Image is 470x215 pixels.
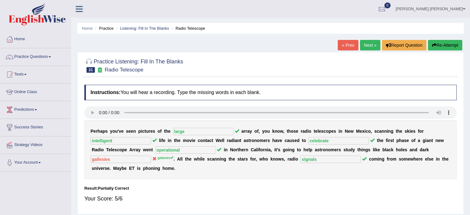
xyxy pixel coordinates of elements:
[225,147,228,152] b: n
[257,147,259,152] b: i
[145,129,146,134] b: t
[308,137,369,144] input: blank
[325,147,328,152] b: n
[303,138,306,143] b: o
[399,147,401,152] b: o
[94,25,113,31] li: Practice
[397,129,400,134] b: h
[149,129,150,134] b: r
[382,129,384,134] b: n
[343,147,346,152] b: s
[254,147,256,152] b: a
[362,147,363,152] b: i
[151,147,153,152] b: t
[381,138,383,143] b: e
[241,129,244,134] b: a
[161,138,163,143] b: f
[0,48,71,64] a: Practice Questions
[358,147,359,152] b: t
[141,129,142,134] b: i
[440,138,444,143] b: w
[125,147,127,152] b: e
[314,129,315,134] b: t
[334,129,336,134] b: s
[231,138,234,143] b: d
[160,138,162,143] b: i
[209,138,212,143] b: c
[159,138,160,143] b: l
[319,129,321,134] b: e
[119,147,122,152] b: o
[384,2,391,8] span: 0
[103,129,105,134] b: p
[244,147,246,152] b: r
[259,129,260,134] b: ,
[96,129,97,134] b: r
[263,138,266,143] b: e
[435,138,438,143] b: n
[392,138,394,143] b: t
[419,129,422,134] b: o
[110,129,112,134] b: y
[428,40,462,50] button: Re-Attempt
[244,138,246,143] b: a
[288,147,289,152] b: i
[115,129,118,134] b: u
[275,129,277,134] b: n
[400,129,402,134] b: e
[198,138,200,143] b: c
[365,147,368,152] b: g
[320,147,321,152] b: t
[353,147,355,152] b: y
[174,138,176,143] b: t
[297,138,300,143] b: d
[203,138,205,143] b: n
[423,138,426,143] b: g
[250,129,252,134] b: y
[426,138,429,143] b: a
[307,129,309,134] b: i
[0,154,71,170] a: Your Account
[183,138,187,143] b: m
[150,129,153,134] b: e
[0,66,71,81] a: Tests
[310,147,312,152] b: p
[146,147,149,152] b: e
[277,147,278,152] b: '
[0,31,71,46] a: Home
[368,129,371,134] b: o
[294,129,296,134] b: s
[173,128,234,135] input: blank
[240,138,241,143] b: t
[335,147,337,152] b: e
[0,136,71,152] a: Strategy Videos
[373,147,374,152] b: l
[379,129,382,134] b: a
[289,147,292,152] b: n
[388,129,391,134] b: n
[146,129,149,134] b: u
[278,147,281,152] b: s
[272,129,275,134] b: k
[200,138,203,143] b: o
[267,147,268,152] b: i
[287,138,290,143] b: a
[224,147,225,152] b: i
[268,147,271,152] b: a
[0,84,71,99] a: Online Class
[402,138,404,143] b: a
[158,129,160,134] b: o
[302,138,303,143] b: t
[390,138,393,143] b: s
[238,147,239,152] b: t
[382,40,426,50] button: Report Question
[239,147,242,152] b: h
[246,138,248,143] b: s
[425,138,426,143] b: i
[407,138,409,143] b: e
[418,138,420,143] b: a
[384,129,387,134] b: n
[409,129,411,134] b: i
[350,129,354,134] b: w
[374,129,377,134] b: s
